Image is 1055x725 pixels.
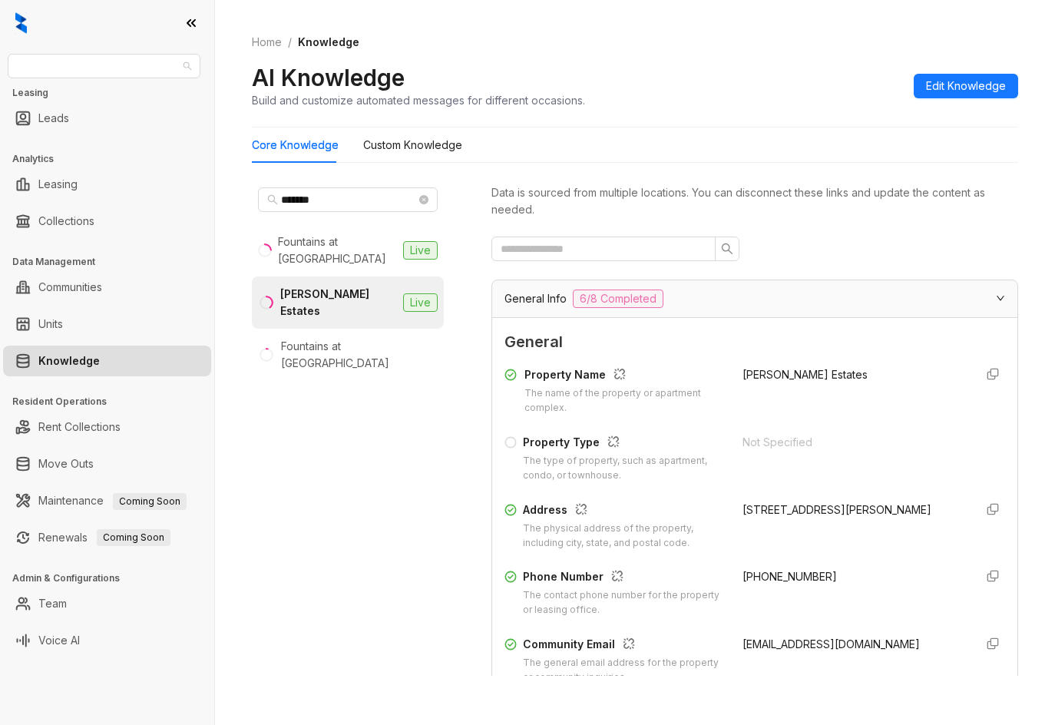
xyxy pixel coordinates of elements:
[363,137,462,154] div: Custom Knowledge
[523,656,724,685] div: The general email address for the property or community inquiries.
[3,169,211,200] li: Leasing
[524,386,724,415] div: The name of the property or apartment complex.
[298,35,359,48] span: Knowledge
[524,366,724,386] div: Property Name
[3,346,211,376] li: Knowledge
[113,493,187,510] span: Coming Soon
[38,412,121,442] a: Rent Collections
[267,194,278,205] span: search
[914,74,1018,98] button: Edit Knowledge
[926,78,1006,94] span: Edit Knowledge
[504,330,1005,354] span: General
[3,272,211,303] li: Communities
[523,521,724,551] div: The physical address of the property, including city, state, and postal code.
[281,338,438,372] div: Fountains at [GEOGRAPHIC_DATA]
[523,502,724,521] div: Address
[419,195,428,204] span: close-circle
[403,241,438,260] span: Live
[3,485,211,516] li: Maintenance
[403,293,438,312] span: Live
[15,12,27,34] img: logo
[38,309,63,339] a: Units
[3,412,211,442] li: Rent Collections
[3,206,211,237] li: Collections
[491,184,1018,218] div: Data is sourced from multiple locations. You can disconnect these links and update the content as...
[492,280,1017,317] div: General Info6/8 Completed
[742,434,962,451] div: Not Specified
[38,449,94,479] a: Move Outs
[97,529,170,546] span: Coming Soon
[252,92,585,108] div: Build and customize automated messages for different occasions.
[523,588,724,617] div: The contact phone number for the property or leasing office.
[252,137,339,154] div: Core Knowledge
[288,34,292,51] li: /
[523,568,724,588] div: Phone Number
[38,522,170,553] a: RenewalsComing Soon
[17,55,191,78] span: Fairfield
[523,636,724,656] div: Community Email
[38,625,80,656] a: Voice AI
[3,522,211,553] li: Renewals
[996,293,1005,303] span: expanded
[12,395,214,409] h3: Resident Operations
[523,454,724,483] div: The type of property, such as apartment, condo, or townhouse.
[742,637,920,651] span: [EMAIL_ADDRESS][DOMAIN_NAME]
[3,625,211,656] li: Voice AI
[3,588,211,619] li: Team
[249,34,285,51] a: Home
[742,368,868,381] span: [PERSON_NAME] Estates
[742,502,962,518] div: [STREET_ADDRESS][PERSON_NAME]
[3,103,211,134] li: Leads
[280,286,397,319] div: [PERSON_NAME] Estates
[38,272,102,303] a: Communities
[278,233,397,267] div: Fountains at [GEOGRAPHIC_DATA]
[742,570,837,583] span: [PHONE_NUMBER]
[3,309,211,339] li: Units
[38,346,100,376] a: Knowledge
[523,434,724,454] div: Property Type
[252,63,405,92] h2: AI Knowledge
[3,449,211,479] li: Move Outs
[504,290,567,307] span: General Info
[38,588,67,619] a: Team
[12,571,214,585] h3: Admin & Configurations
[721,243,733,255] span: search
[573,290,663,308] span: 6/8 Completed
